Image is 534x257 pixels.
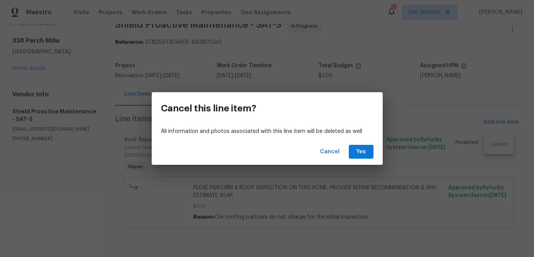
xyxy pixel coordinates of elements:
[161,103,256,114] h3: Cancel this line item?
[317,145,343,159] button: Cancel
[161,128,373,136] p: All information and photos associated with this line item will be deleted as well
[355,147,367,157] span: Yes
[320,147,340,157] span: Cancel
[349,145,373,159] button: Yes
